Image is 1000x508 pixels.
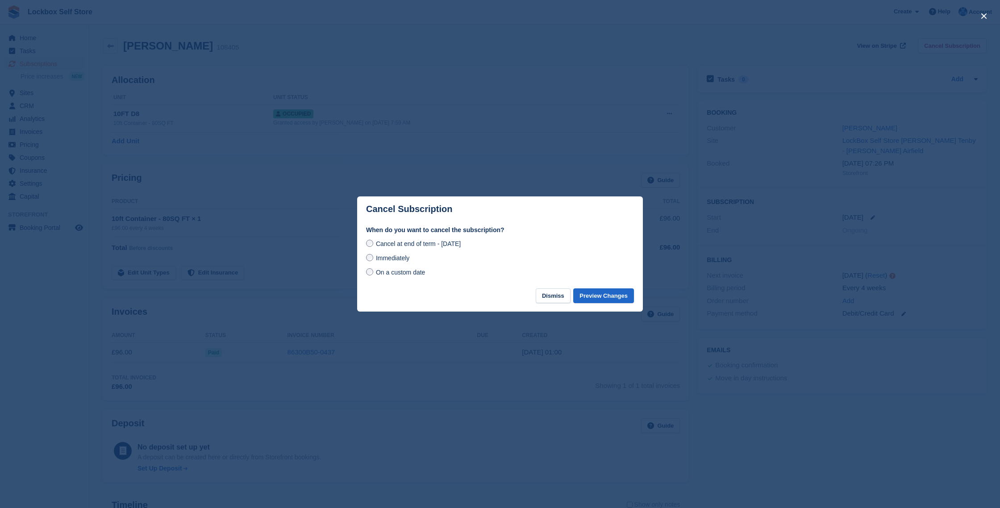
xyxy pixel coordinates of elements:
span: Immediately [376,254,409,262]
p: Cancel Subscription [366,204,452,214]
button: close [977,9,991,23]
input: On a custom date [366,268,373,275]
span: On a custom date [376,269,425,276]
button: Preview Changes [573,288,634,303]
span: Cancel at end of term - [DATE] [376,240,461,247]
button: Dismiss [536,288,571,303]
label: When do you want to cancel the subscription? [366,225,634,235]
input: Cancel at end of term - [DATE] [366,240,373,247]
input: Immediately [366,254,373,261]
